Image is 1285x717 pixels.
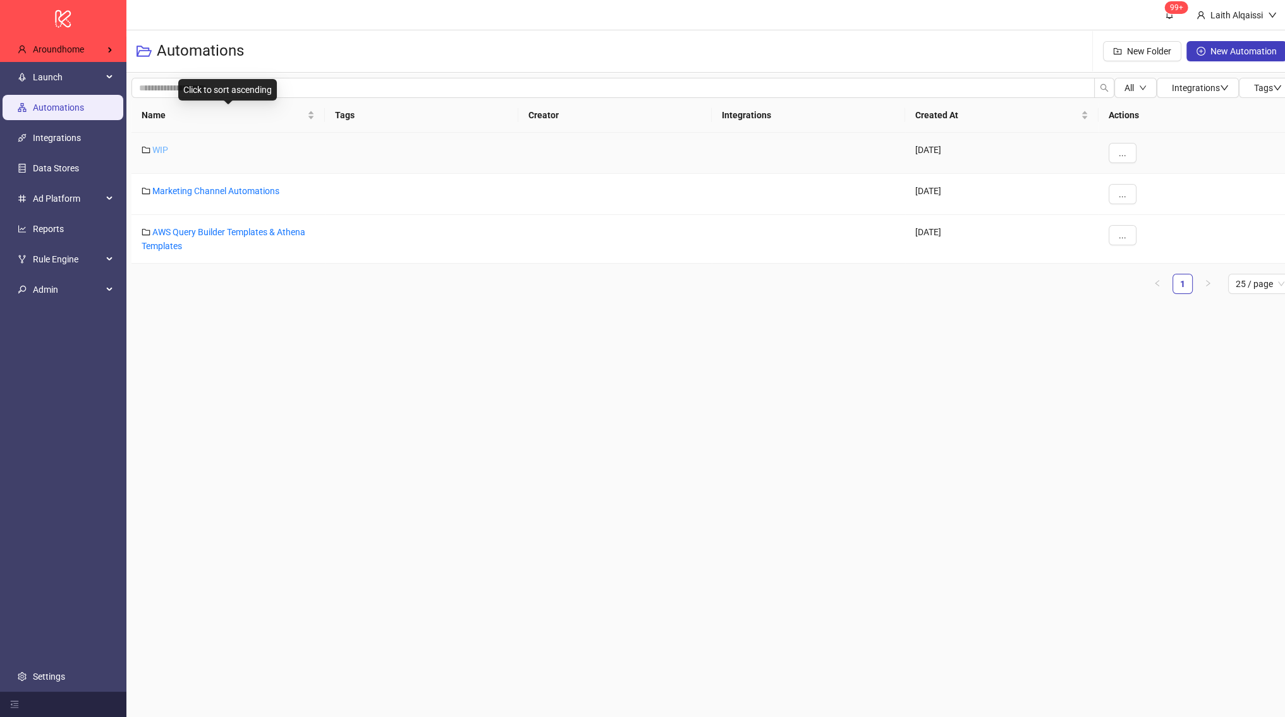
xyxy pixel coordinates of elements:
[1109,225,1136,245] button: ...
[1157,78,1239,98] button: Integrationsdown
[18,194,27,203] span: number
[33,224,64,234] a: Reports
[905,133,1099,174] div: [DATE]
[33,102,84,113] a: Automations
[142,108,305,122] span: Name
[157,41,244,61] h3: Automations
[1220,83,1229,92] span: down
[1100,83,1109,92] span: search
[1147,274,1167,294] li: Previous Page
[1197,47,1205,56] span: plus-circle
[1124,83,1134,93] span: All
[137,44,152,59] span: folder-open
[10,700,19,709] span: menu-fold
[518,98,712,133] th: Creator
[152,186,279,196] a: Marketing Channel Automations
[1198,274,1218,294] li: Next Page
[915,108,1078,122] span: Created At
[1119,189,1126,199] span: ...
[33,163,79,173] a: Data Stores
[1114,78,1157,98] button: Alldown
[1198,274,1218,294] button: right
[18,45,27,54] span: user
[142,187,150,195] span: folder
[1127,46,1171,56] span: New Folder
[33,44,84,54] span: Aroundhome
[1109,184,1136,204] button: ...
[142,145,150,154] span: folder
[1210,46,1277,56] span: New Automation
[1139,84,1147,92] span: down
[33,247,102,272] span: Rule Engine
[325,98,518,133] th: Tags
[1254,83,1282,93] span: Tags
[1204,279,1212,287] span: right
[1103,41,1181,61] button: New Folder
[905,98,1099,133] th: Created At
[33,64,102,90] span: Launch
[1119,148,1126,158] span: ...
[142,227,305,251] a: AWS Query Builder Templates & Athena Templates
[33,133,81,143] a: Integrations
[33,277,102,302] span: Admin
[142,228,150,236] span: folder
[1172,274,1193,294] li: 1
[712,98,905,133] th: Integrations
[1173,274,1192,293] a: 1
[1147,274,1167,294] button: left
[1268,11,1277,20] span: down
[1197,11,1205,20] span: user
[1119,230,1126,240] span: ...
[1165,1,1188,14] sup: 686
[1172,83,1229,93] span: Integrations
[905,215,1099,264] div: [DATE]
[18,73,27,82] span: rocket
[1236,274,1284,293] span: 25 / page
[905,174,1099,215] div: [DATE]
[33,186,102,211] span: Ad Platform
[18,255,27,264] span: fork
[1273,83,1282,92] span: down
[18,285,27,294] span: key
[178,79,277,101] div: Click to sort ascending
[1109,143,1136,163] button: ...
[1113,47,1122,56] span: folder-add
[131,98,325,133] th: Name
[1165,10,1174,19] span: bell
[1154,279,1161,287] span: left
[152,145,168,155] a: WIP
[1205,8,1268,22] div: Laith Alqaissi
[33,671,65,682] a: Settings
